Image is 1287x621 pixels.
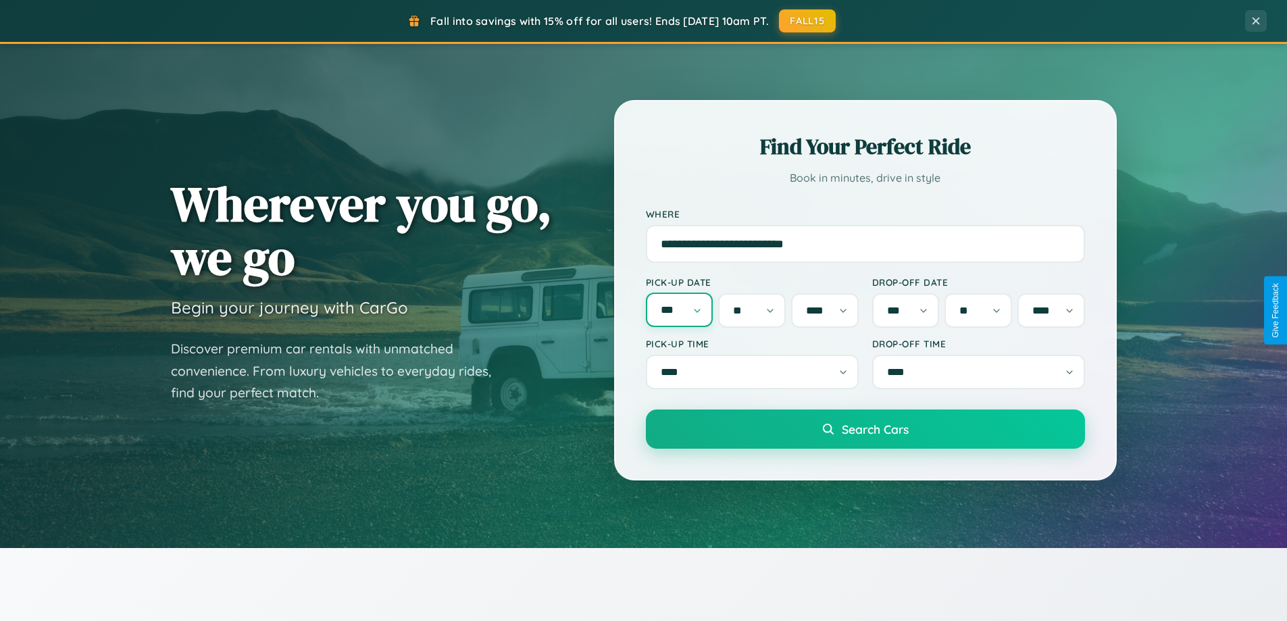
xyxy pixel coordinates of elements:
[171,338,509,404] p: Discover premium car rentals with unmatched convenience. From luxury vehicles to everyday rides, ...
[646,208,1085,220] label: Where
[779,9,836,32] button: FALL15
[646,168,1085,188] p: Book in minutes, drive in style
[872,276,1085,288] label: Drop-off Date
[171,297,408,318] h3: Begin your journey with CarGo
[842,422,909,437] span: Search Cars
[430,14,769,28] span: Fall into savings with 15% off for all users! Ends [DATE] 10am PT.
[1271,283,1280,338] div: Give Feedback
[872,338,1085,349] label: Drop-off Time
[646,276,859,288] label: Pick-up Date
[646,338,859,349] label: Pick-up Time
[171,177,552,284] h1: Wherever you go, we go
[646,409,1085,449] button: Search Cars
[646,132,1085,162] h2: Find Your Perfect Ride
